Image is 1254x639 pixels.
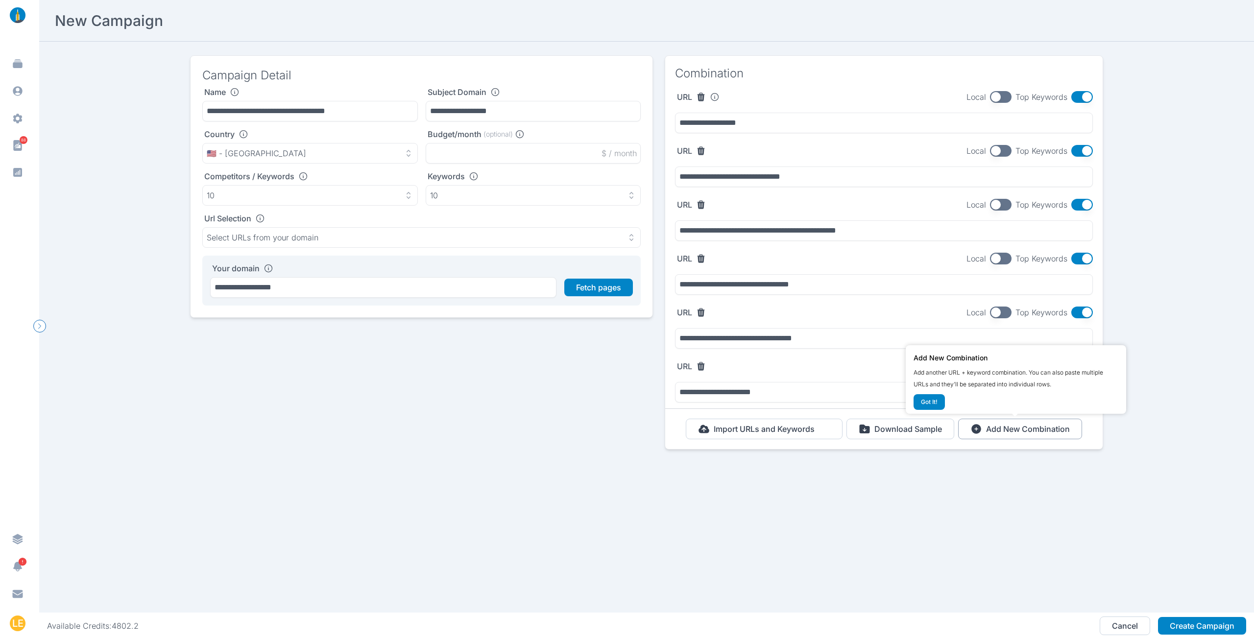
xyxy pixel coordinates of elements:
button: 10 [426,185,641,206]
label: Competitors / Keywords [204,171,294,181]
button: Import URLs and Keywords [686,419,843,439]
div: Available Credits: 4802.2 [47,621,139,631]
span: Local [966,92,986,102]
p: 🇺🇸 - [GEOGRAPHIC_DATA] [207,148,306,158]
button: Got It! [914,394,945,410]
button: Download Sample [846,419,954,439]
span: Local [966,254,986,263]
img: linklaunch_small.2ae18699.png [6,7,29,23]
p: Import URLs and Keywords [714,424,815,434]
label: Name [204,87,226,97]
p: $ / month [602,148,637,158]
label: URL [677,308,692,317]
p: Add New Combination [986,424,1070,434]
button: 10 [202,185,418,206]
span: (optional) [483,129,513,139]
h3: Campaign Detail [202,68,641,83]
p: Add another URL + keyword combination. You can also paste multiple URLs and they’ll be separated ... [914,367,1118,390]
span: 88 [20,136,27,144]
label: Budget/month [428,129,482,139]
label: URL [677,92,692,102]
button: Add New Combination [958,419,1082,439]
span: Top Keywords [1015,146,1067,156]
span: Local [966,200,986,210]
span: Top Keywords [1015,308,1067,317]
h3: Combination [675,66,744,81]
label: URL [677,146,692,156]
label: URL [677,361,692,371]
p: Select URLs from your domain [207,233,318,242]
button: Create Campaign [1158,617,1246,635]
button: Cancel [1100,616,1150,635]
label: URL [677,254,692,263]
label: Country [204,129,235,139]
span: Top Keywords [1015,200,1067,210]
label: Keywords [428,171,465,181]
p: 10 [207,190,215,200]
span: Local [966,146,986,156]
span: Local [966,308,986,317]
label: URL [677,200,692,210]
label: Your domain [212,263,260,273]
label: Subject Domain [428,87,486,97]
p: 10 [430,190,438,200]
span: Top Keywords [1015,254,1067,263]
h2: New Campaign [55,12,163,29]
button: Fetch pages [564,279,633,296]
label: Url Selection [204,213,251,223]
button: 🇺🇸 - [GEOGRAPHIC_DATA] [202,143,418,164]
h3: Add New Combination [914,353,1118,363]
button: Select URLs from your domain [202,227,641,248]
span: Top Keywords [1015,92,1067,102]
